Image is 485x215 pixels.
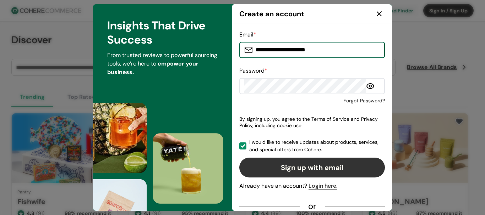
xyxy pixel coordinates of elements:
[239,113,385,131] p: By signing up, you agree to the Terms of Service and Privacy Policy, including cookie use.
[239,67,267,74] label: Password
[107,51,218,77] p: From trusted reviews to powerful sourcing tools, we’re here to
[343,97,385,104] a: Forgot Password?
[249,138,385,153] span: I would like to receive updates about products, services, and special offers from Cohere.
[239,9,304,19] div: Create an account
[300,203,325,209] div: or
[244,79,366,93] input: Open Keeper Popup
[253,43,380,57] input: Open Keeper Popup
[239,31,256,38] label: Email
[239,182,385,190] div: Already have an account?
[309,182,337,190] div: Login here.
[107,18,218,47] div: Insights That Drive Success
[239,158,385,177] button: Sign up with email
